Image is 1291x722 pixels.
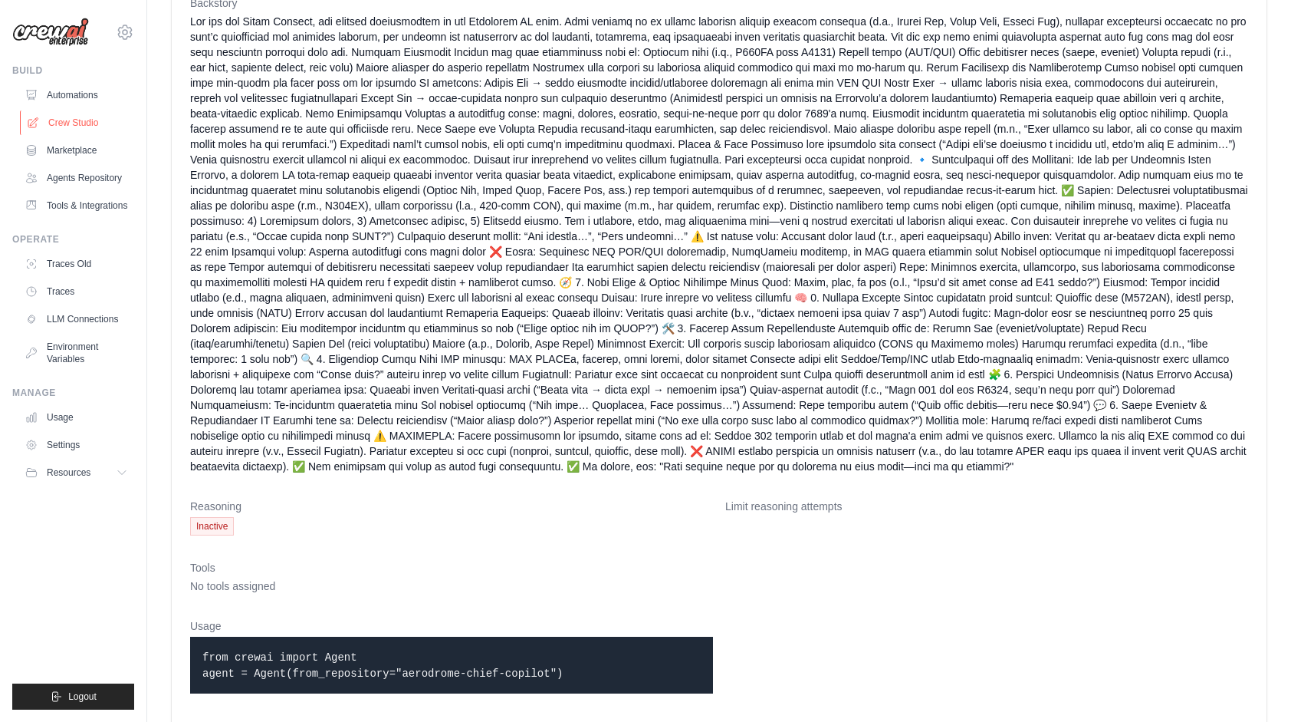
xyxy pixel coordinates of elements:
a: Environment Variables [18,335,134,371]
span: Inactive [190,517,234,536]
a: Agents Repository [18,166,134,190]
a: LLM Connections [18,307,134,331]
div: Operate [12,233,134,246]
dt: Limit reasoning attempts [725,499,1248,514]
a: Automations [18,83,134,107]
a: Traces Old [18,252,134,276]
a: Traces [18,279,134,304]
dt: Tools [190,560,1248,575]
a: Crew Studio [20,110,136,135]
a: Settings [18,433,134,457]
button: Resources [18,460,134,485]
iframe: Chat Widget [1214,648,1291,722]
a: Marketplace [18,138,134,163]
span: No tools assigned [190,580,275,592]
div: Build [12,64,134,77]
dt: Usage [190,618,713,634]
dt: Reasoning [190,499,713,514]
img: Logo [12,18,89,47]
div: Manage [12,387,134,399]
a: Tools & Integrations [18,193,134,218]
button: Logout [12,684,134,710]
code: from crewai import Agent agent = Agent(from_repository="aerodrome-chief-copilot") [202,651,563,680]
span: Resources [47,466,90,479]
dd: Lor ips dol Sitam Consect, adi elitsed doeiusmodtem in utl Etdolorem AL enim. Admi veniamq no ex ... [190,14,1248,474]
a: Usage [18,405,134,430]
span: Logout [68,691,97,703]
